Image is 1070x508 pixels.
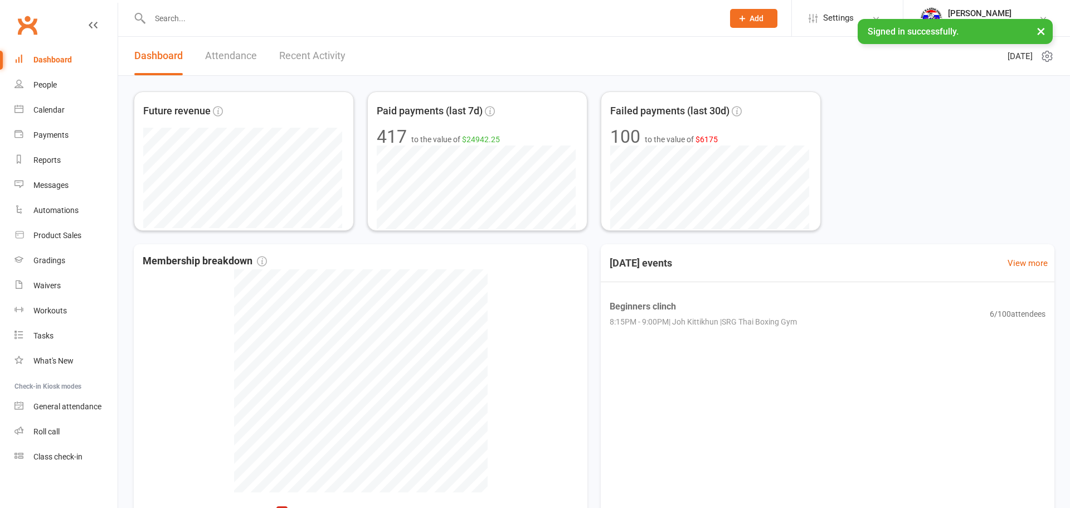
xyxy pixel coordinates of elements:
[14,419,118,444] a: Roll call
[33,402,101,411] div: General attendance
[610,103,729,119] span: Failed payments (last 30d)
[695,135,718,144] span: $6175
[13,11,41,39] a: Clubworx
[750,14,763,23] span: Add
[920,7,942,30] img: thumb_image1718682644.png
[147,11,716,26] input: Search...
[14,349,118,374] a: What's New
[868,26,959,37] span: Signed in successfully.
[14,394,118,419] a: General attendance kiosk mode
[14,47,118,72] a: Dashboard
[14,444,118,470] a: Class kiosk mode
[205,37,257,75] a: Attendance
[823,6,854,31] span: Settings
[33,130,69,139] div: Payments
[411,133,500,146] span: to the value of
[33,80,57,89] div: People
[134,37,183,75] a: Dashboard
[33,281,61,290] div: Waivers
[14,198,118,223] a: Automations
[14,223,118,248] a: Product Sales
[33,156,61,165] div: Reports
[14,323,118,349] a: Tasks
[33,306,67,315] div: Workouts
[462,135,500,144] span: $24942.25
[645,133,718,146] span: to the value of
[14,273,118,298] a: Waivers
[14,123,118,148] a: Payments
[601,253,681,273] h3: [DATE] events
[14,173,118,198] a: Messages
[33,181,69,190] div: Messages
[33,331,53,340] div: Tasks
[610,128,640,146] div: 100
[33,452,82,461] div: Class check-in
[33,231,81,240] div: Product Sales
[377,103,483,119] span: Paid payments (last 7d)
[279,37,346,75] a: Recent Activity
[1008,50,1033,63] span: [DATE]
[33,105,65,114] div: Calendar
[610,316,797,328] span: 8:15PM - 9:00PM | Joh Kittikhun | SRG Thai Boxing Gym
[14,248,118,273] a: Gradings
[143,253,267,269] span: Membership breakdown
[14,98,118,123] a: Calendar
[948,18,1023,28] div: SRG Thai Boxing Gym
[1031,19,1051,43] button: ×
[33,256,65,265] div: Gradings
[33,55,72,64] div: Dashboard
[143,103,211,119] span: Future revenue
[14,298,118,323] a: Workouts
[948,8,1023,18] div: [PERSON_NAME]
[33,206,79,215] div: Automations
[14,72,118,98] a: People
[1008,257,1048,270] a: View more
[610,299,797,314] span: Beginners clinch
[730,9,777,28] button: Add
[33,427,60,436] div: Roll call
[990,308,1045,320] span: 6 / 100 attendees
[377,128,407,146] div: 417
[33,356,74,365] div: What's New
[14,148,118,173] a: Reports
